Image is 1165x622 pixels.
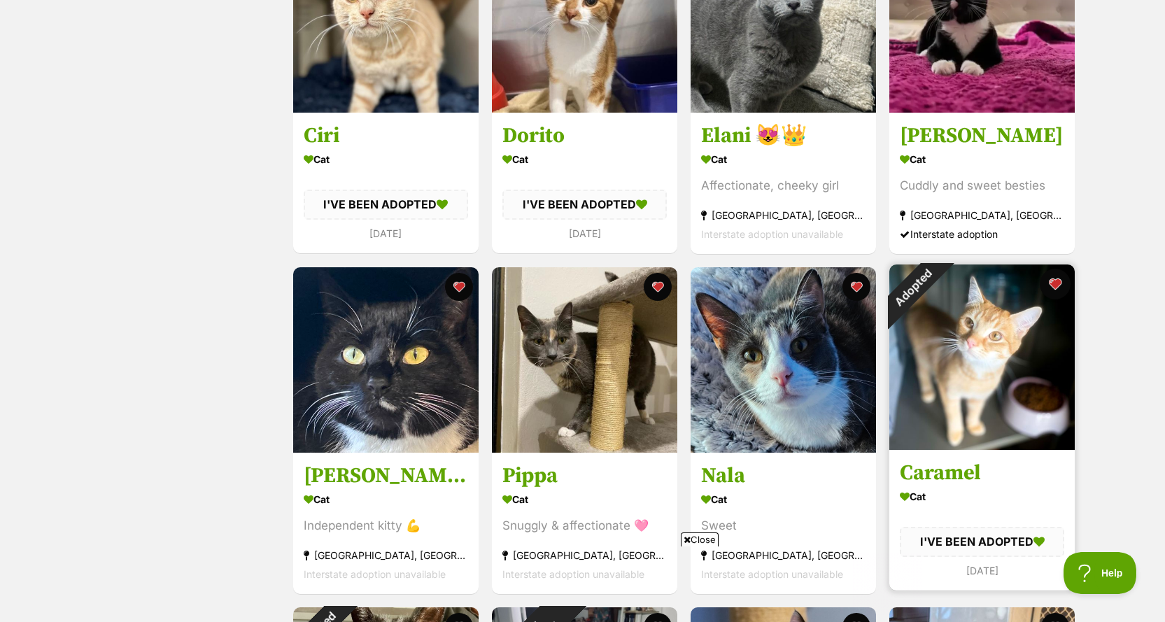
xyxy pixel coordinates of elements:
[502,223,667,242] div: [DATE]
[502,516,667,535] div: Snuggly & affectionate 🩷
[681,532,719,546] span: Close
[701,516,866,535] div: Sweet
[492,267,677,453] img: Pippa
[304,149,468,169] div: Cat
[691,452,876,594] a: Nala Cat Sweet [GEOGRAPHIC_DATA], [GEOGRAPHIC_DATA] Interstate adoption unavailable favourite
[900,486,1064,507] div: Cat
[502,190,667,219] div: I'VE BEEN ADOPTED
[293,112,479,253] a: Ciri Cat I'VE BEEN ADOPTED [DATE] favourite
[701,122,866,149] h3: Elani 😻👑
[293,452,479,594] a: [PERSON_NAME] [PERSON_NAME] 💕 Cat Independent kitty 💪 [GEOGRAPHIC_DATA], [GEOGRAPHIC_DATA] Inters...
[701,206,866,225] div: [GEOGRAPHIC_DATA], [GEOGRAPHIC_DATA]
[889,439,1075,453] a: Adopted
[701,489,866,509] div: Cat
[900,527,1064,556] div: I'VE BEEN ADOPTED
[304,190,468,219] div: I'VE BEEN ADOPTED
[701,149,866,169] div: Cat
[293,267,479,453] img: Lou Lou 💕
[870,246,954,330] div: Adopted
[701,228,843,240] span: Interstate adoption unavailable
[1040,269,1071,299] button: favourite
[900,149,1064,169] div: Cat
[900,225,1064,243] div: Interstate adoption
[304,489,468,509] div: Cat
[644,273,672,301] button: favourite
[900,176,1064,195] div: Cuddly and sweet besties
[445,273,473,301] button: favourite
[701,462,866,489] h3: Nala
[492,101,677,115] a: Adopted
[492,452,677,594] a: Pippa Cat Snuggly & affectionate 🩷 [GEOGRAPHIC_DATA], [GEOGRAPHIC_DATA] Interstate adoption unava...
[691,112,876,254] a: Elani 😻👑 Cat Affectionate, cheeky girl [GEOGRAPHIC_DATA], [GEOGRAPHIC_DATA] Interstate adoption u...
[304,223,468,242] div: [DATE]
[304,122,468,149] h3: Ciri
[502,122,667,149] h3: Dorito
[304,462,468,489] h3: [PERSON_NAME] [PERSON_NAME] 💕
[502,489,667,509] div: Cat
[691,267,876,453] img: Nala
[304,516,468,535] div: Independent kitty 💪
[842,273,870,301] button: favourite
[900,561,1064,580] div: [DATE]
[1064,552,1137,594] iframe: Help Scout Beacon - Open
[492,112,677,253] a: Dorito Cat I'VE BEEN ADOPTED [DATE] favourite
[502,149,667,169] div: Cat
[889,264,1075,450] img: Caramel
[889,112,1075,254] a: [PERSON_NAME] Cat Cuddly and sweet besties [GEOGRAPHIC_DATA], [GEOGRAPHIC_DATA] Interstate adopti...
[502,462,667,489] h3: Pippa
[701,176,866,195] div: Affectionate, cheeky girl
[900,460,1064,486] h3: Caramel
[243,552,922,615] iframe: Advertisement
[900,206,1064,225] div: [GEOGRAPHIC_DATA], [GEOGRAPHIC_DATA]
[900,122,1064,149] h3: [PERSON_NAME]
[293,101,479,115] a: Adopted
[889,449,1075,590] a: Caramel Cat I'VE BEEN ADOPTED [DATE] favourite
